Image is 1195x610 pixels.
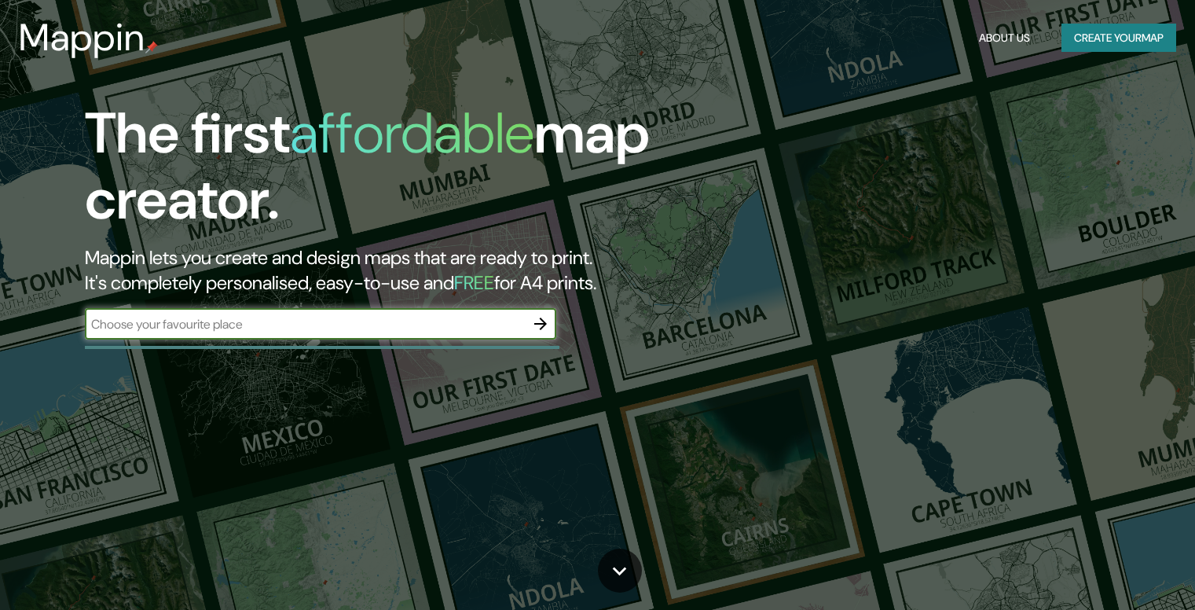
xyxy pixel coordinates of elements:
[973,24,1036,53] button: About Us
[85,101,683,245] h1: The first map creator.
[454,270,494,295] h5: FREE
[85,245,683,296] h2: Mappin lets you create and design maps that are ready to print. It's completely personalised, eas...
[85,315,525,333] input: Choose your favourite place
[290,97,534,170] h1: affordable
[145,41,158,53] img: mappin-pin
[19,16,145,60] h3: Mappin
[1061,24,1176,53] button: Create yourmap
